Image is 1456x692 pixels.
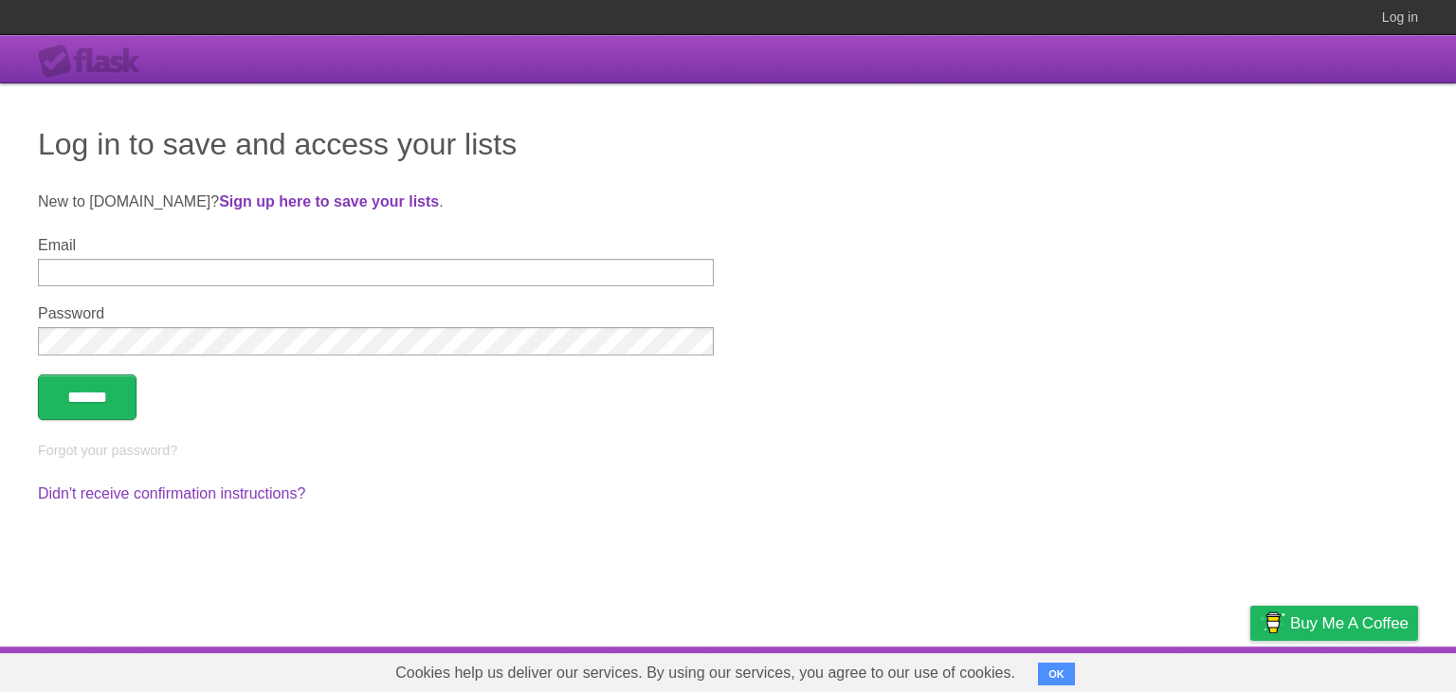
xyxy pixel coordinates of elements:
a: Forgot your password? [38,443,177,458]
img: Buy me a coffee [1260,607,1285,639]
label: Password [38,305,714,322]
a: Terms [1161,651,1203,687]
button: OK [1038,663,1075,685]
p: New to [DOMAIN_NAME]? . [38,191,1418,213]
span: Cookies help us deliver our services. By using our services, you agree to our use of cookies. [376,654,1034,692]
a: Privacy [1226,651,1275,687]
h1: Log in to save and access your lists [38,121,1418,167]
span: Buy me a coffee [1290,607,1409,640]
a: About [998,651,1038,687]
div: Flask [38,45,152,79]
a: Didn't receive confirmation instructions? [38,485,305,501]
a: Suggest a feature [1299,651,1418,687]
label: Email [38,237,714,254]
a: Sign up here to save your lists [219,193,439,209]
a: Developers [1061,651,1137,687]
a: Buy me a coffee [1250,606,1418,641]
